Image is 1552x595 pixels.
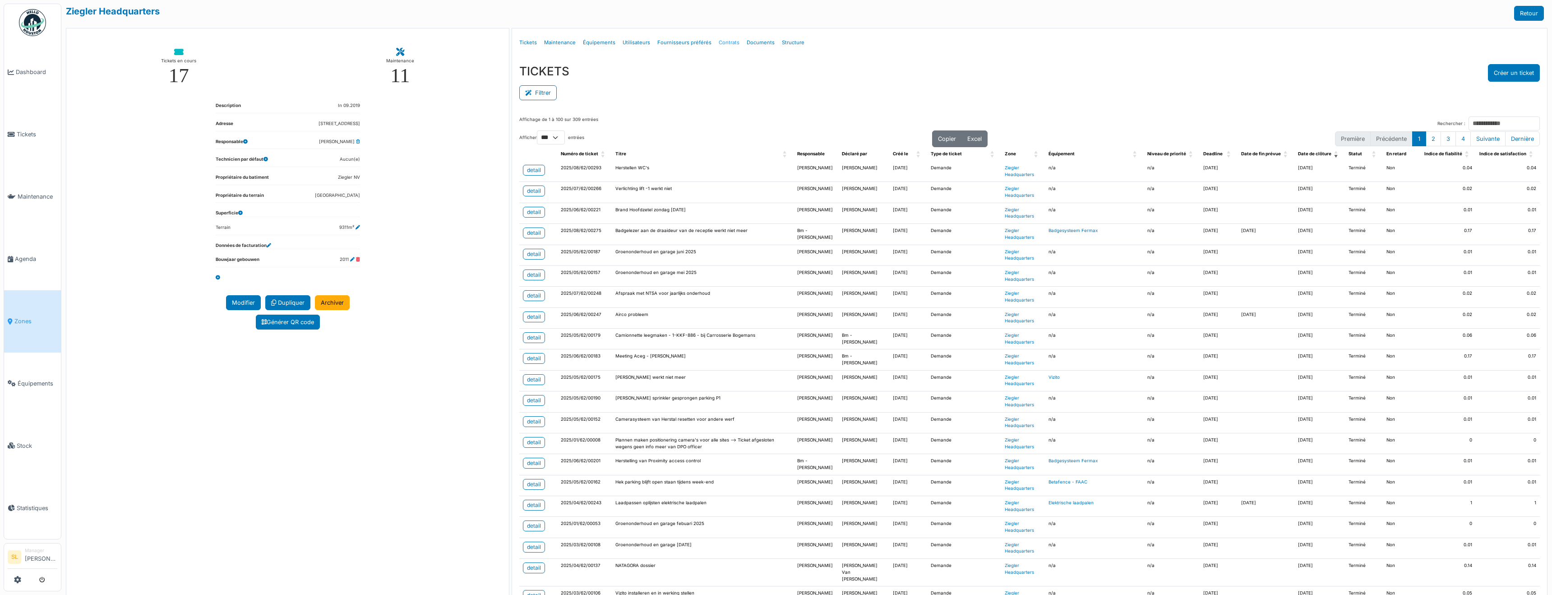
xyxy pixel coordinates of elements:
td: [DATE] [1200,265,1238,286]
td: [PERSON_NAME] [838,161,889,182]
a: Tickets [4,103,61,166]
nav: pagination [1335,131,1540,146]
td: 2025/08/62/00293 [557,161,612,182]
td: 0.02 [1476,307,1540,328]
td: n/a [1144,161,1200,182]
dt: Bouwjaar gebouwen [216,256,259,267]
div: detail [527,396,541,404]
span: Date de fin prévue: Activate to sort [1284,147,1289,161]
a: Maintenance [4,166,61,228]
td: [PERSON_NAME] [838,287,889,307]
button: Copier [932,130,962,147]
td: n/a [1045,203,1144,223]
a: Générer QR code [256,315,320,330]
a: Archiver [315,295,350,310]
a: Badgesysteem Fermax [1049,228,1098,233]
div: Manager [25,547,57,554]
div: detail [527,208,541,216]
a: Ziegler Headquarters [1005,228,1034,240]
td: [PERSON_NAME] [794,329,838,349]
a: Stock [4,414,61,477]
span: Type de ticket: Activate to sort [990,147,996,161]
span: Agenda [15,255,57,263]
div: detail [527,438,541,446]
td: Groenonderhoud en garage mei 2025 [612,265,794,286]
a: detail [523,332,545,343]
td: [DATE] [889,265,927,286]
div: detail [527,229,541,237]
td: Demande [927,182,1001,203]
td: Terminé [1345,203,1383,223]
button: Next [1470,131,1506,146]
td: 2025/06/62/00247 [557,307,612,328]
a: detail [523,437,545,448]
td: [DATE] [1200,161,1238,182]
a: Utilisateurs [619,32,654,53]
td: Terminé [1345,182,1383,203]
td: [DATE] [1294,161,1345,182]
dt: Données de facturation [216,242,271,249]
td: n/a [1045,329,1144,349]
dd: Aucun(e) [340,156,360,163]
dd: Terrain [216,224,231,231]
td: 0.17 [1476,224,1540,245]
td: n/a [1144,224,1200,245]
div: detail [527,459,541,467]
a: Maintenance [540,32,579,53]
a: Ziegler Headquarters [66,6,160,17]
a: Agenda [4,228,61,290]
div: Maintenance [386,56,414,65]
td: Non [1383,329,1421,349]
a: Contrats [715,32,743,53]
td: Terminé [1345,307,1383,328]
td: [DATE] [1238,307,1294,328]
dt: Propriétaire du terrain [216,192,264,203]
td: n/a [1144,203,1200,223]
td: Demande [927,203,1001,223]
td: Demande [927,329,1001,349]
a: Statistiques [4,477,61,539]
a: Ziegler Headquarters [1005,521,1034,533]
a: detail [523,207,545,218]
td: Terminé [1345,265,1383,286]
td: [DATE] [889,224,927,245]
td: Terminé [1345,329,1383,349]
span: Déclaré par [842,151,867,156]
td: 2025/07/62/00266 [557,182,612,203]
td: [PERSON_NAME] [838,265,889,286]
td: [DATE] [1200,329,1238,349]
a: detail [523,521,545,531]
a: Vizito [1049,375,1060,380]
dt: Superficie [216,210,243,217]
td: 0.17 [1421,224,1476,245]
label: Afficher entrées [519,130,584,144]
button: 3 [1441,131,1456,146]
td: 0.06 [1476,329,1540,349]
span: Responsable [797,151,825,156]
a: Documents [743,32,778,53]
td: Bm - [PERSON_NAME] [838,329,889,349]
td: Non [1383,203,1421,223]
a: Modifier [226,295,261,310]
td: 2025/05/62/00179 [557,329,612,349]
td: n/a [1144,245,1200,265]
span: Date de clôture [1298,151,1331,156]
td: 0.02 [1421,182,1476,203]
td: Demande [927,224,1001,245]
dd: [PERSON_NAME] [319,139,360,145]
a: detail [523,542,545,553]
td: 2025/08/62/00275 [557,224,612,245]
td: Verlichting lift -1 werkt niet [612,182,794,203]
a: detail [523,562,545,573]
dt: Propriétaire du batiment [216,174,269,185]
td: Non [1383,161,1421,182]
a: Équipements [579,32,619,53]
td: Non [1383,307,1421,328]
td: [DATE] [889,245,927,265]
button: 2 [1426,131,1441,146]
a: detail [523,353,545,364]
td: n/a [1045,245,1144,265]
td: Terminé [1345,287,1383,307]
td: [PERSON_NAME] [838,245,889,265]
td: Groenonderhoud en garage juni 2025 [612,245,794,265]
